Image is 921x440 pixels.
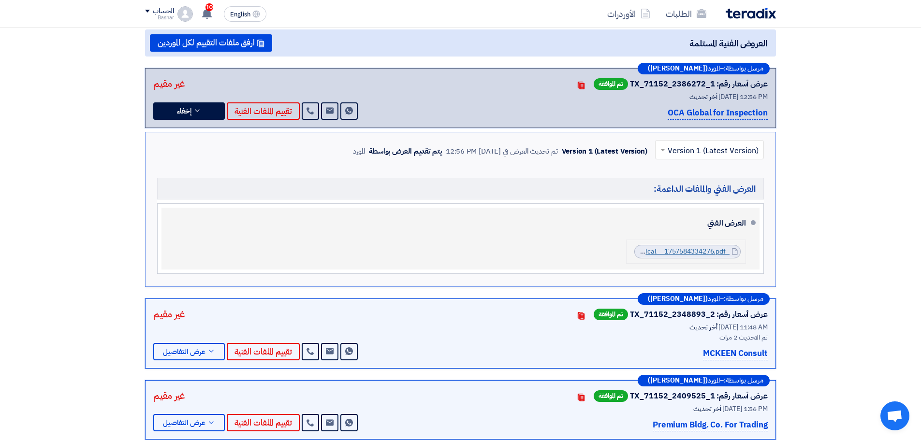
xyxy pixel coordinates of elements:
span: مرسل بواسطة: [724,65,763,72]
div: تم التحديث 2 مرات [526,332,768,342]
button: عرض التفاصيل [153,343,225,360]
span: أخر تحديث [689,92,717,102]
span: إخفاء [177,108,191,115]
div: غير مقيم [153,307,185,321]
span: 10 [205,3,213,11]
span: [DATE] 11:48 AM [718,322,768,332]
button: تقييم الملفات الفنية [227,102,300,120]
span: مرسل بواسطة: [724,377,763,384]
div: تم تحديث العرض في [DATE] 12:56 PM [446,146,558,157]
a: الأوردرات [599,2,658,25]
button: تقييم الملفات الفنية [227,414,300,431]
p: MCKEEN Consult [703,347,768,360]
span: أخر تحديث [689,322,717,332]
span: المورد [708,377,720,384]
div: عرض أسعار رقم: TX_71152_2348893_2 [630,309,768,320]
button: ارفق ملفات التقييم لكل الموردين [150,34,272,52]
div: الحساب [153,7,174,15]
div: العرض الفني [177,212,746,235]
span: [DATE] 1:56 PM [722,404,768,414]
span: تم الموافقة [594,78,628,90]
span: [DATE] 12:56 PM [718,92,768,102]
span: تم الموافقة [594,390,628,402]
span: المورد [708,296,720,302]
div: – [638,63,770,74]
b: ([PERSON_NAME]) [648,377,708,384]
span: أخر تحديث [693,404,721,414]
a: الطلبات [658,2,714,25]
div: Version 1 (Latest Version) [562,146,647,157]
div: Open chat [880,401,909,430]
div: المورد [353,146,365,157]
span: مرسل بواسطة: [724,296,763,302]
div: عرض أسعار رقم: TX_71152_2409525_1 [630,390,768,402]
button: إخفاء [153,102,225,120]
div: – [638,375,770,386]
span: English [230,11,250,18]
button: تقييم الملفات الفنية [227,343,300,360]
img: Teradix logo [726,8,776,19]
img: profile_test.png [177,6,193,22]
button: عرض التفاصيل [153,414,225,431]
div: غير مقيم [153,76,185,91]
p: OCA Global for Inspection [668,107,768,120]
span: المورد [708,65,720,72]
span: العروض الفنية المستلمة [689,37,767,50]
span: تم الموافقة [594,309,628,320]
div: غير مقيم [153,388,185,403]
span: عرض التفاصيل [163,419,205,426]
div: يتم تقديم العرض بواسطة [369,146,442,157]
div: Bashar [145,15,174,20]
b: ([PERSON_NAME]) [648,65,708,72]
div: – [638,293,770,305]
b: ([PERSON_NAME]) [648,296,708,302]
div: عرض أسعار رقم: TX_71152_2386272_1 [630,78,768,90]
span: عرض التفاصيل [163,348,205,355]
button: English [224,6,266,22]
p: Premium Bldg. Co. For Trading [653,419,768,432]
span: العرض الفني والملفات الداعمة: [654,183,756,194]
